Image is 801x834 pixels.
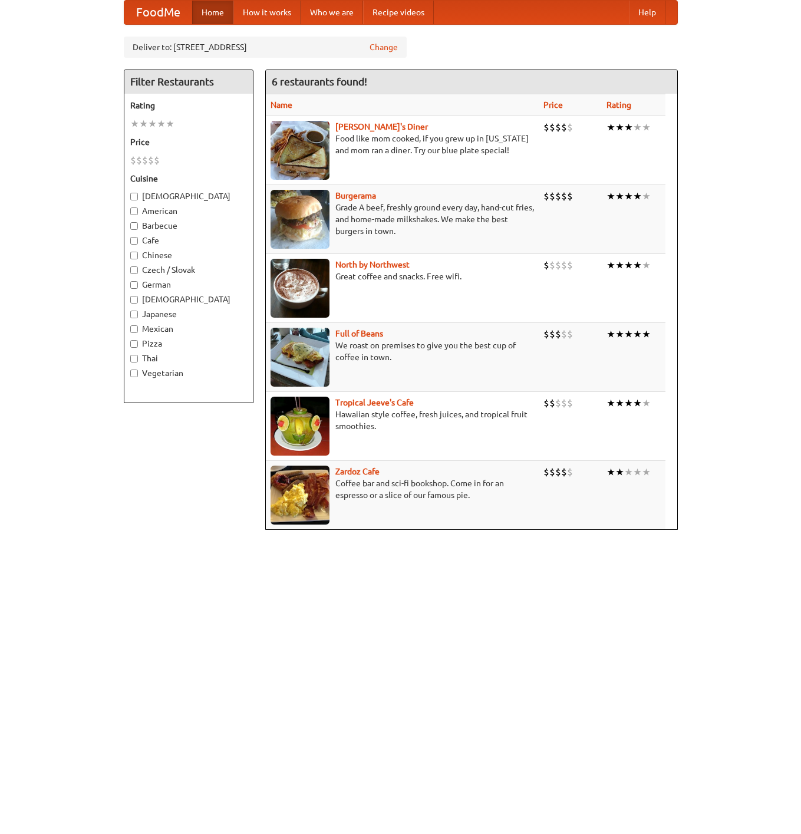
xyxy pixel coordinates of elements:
[624,121,633,134] li: ★
[130,264,247,276] label: Czech / Slovak
[130,294,247,305] label: [DEMOGRAPHIC_DATA]
[301,1,363,24] a: Who we are
[606,397,615,410] li: ★
[642,121,651,134] li: ★
[567,121,573,134] li: $
[549,259,555,272] li: $
[561,328,567,341] li: $
[130,173,247,184] h5: Cuisine
[130,308,247,320] label: Japanese
[567,328,573,341] li: $
[130,100,247,111] h5: Rating
[271,397,329,456] img: jeeves.jpg
[130,235,247,246] label: Cafe
[624,259,633,272] li: ★
[642,328,651,341] li: ★
[567,190,573,203] li: $
[271,466,329,525] img: zardoz.jpg
[136,154,142,167] li: $
[130,154,136,167] li: $
[233,1,301,24] a: How it works
[130,370,138,377] input: Vegetarian
[130,249,247,261] label: Chinese
[335,191,376,200] a: Burgerama
[606,121,615,134] li: ★
[124,70,253,94] h4: Filter Restaurants
[624,190,633,203] li: ★
[130,252,138,259] input: Chinese
[633,466,642,479] li: ★
[271,133,534,156] p: Food like mom cooked, if you grew up in [US_STATE] and mom ran a diner. Try our blue plate special!
[561,259,567,272] li: $
[543,259,549,272] li: $
[271,477,534,501] p: Coffee bar and sci-fi bookshop. Come in for an espresso or a slice of our famous pie.
[543,328,549,341] li: $
[615,397,624,410] li: ★
[130,136,247,148] h5: Price
[192,1,233,24] a: Home
[130,279,247,291] label: German
[615,328,624,341] li: ★
[271,190,329,249] img: burgerama.jpg
[271,259,329,318] img: north.jpg
[555,397,561,410] li: $
[624,466,633,479] li: ★
[130,193,138,200] input: [DEMOGRAPHIC_DATA]
[335,329,383,338] a: Full of Beans
[335,260,410,269] a: North by Northwest
[139,117,148,130] li: ★
[543,121,549,134] li: $
[642,397,651,410] li: ★
[633,190,642,203] li: ★
[130,117,139,130] li: ★
[555,328,561,341] li: $
[567,259,573,272] li: $
[271,202,534,237] p: Grade A beef, freshly ground every day, hand-cut fries, and home-made milkshakes. We make the bes...
[335,467,380,476] b: Zardoz Cafe
[130,207,138,215] input: American
[130,355,138,362] input: Thai
[272,76,367,87] ng-pluralize: 6 restaurants found!
[335,398,414,407] a: Tropical Jeeve's Cafe
[642,190,651,203] li: ★
[629,1,665,24] a: Help
[130,205,247,217] label: American
[606,466,615,479] li: ★
[130,296,138,304] input: [DEMOGRAPHIC_DATA]
[271,271,534,282] p: Great coffee and snacks. Free wifi.
[543,100,563,110] a: Price
[148,117,157,130] li: ★
[606,259,615,272] li: ★
[130,325,138,333] input: Mexican
[130,190,247,202] label: [DEMOGRAPHIC_DATA]
[561,190,567,203] li: $
[549,328,555,341] li: $
[124,37,407,58] div: Deliver to: [STREET_ADDRESS]
[130,237,138,245] input: Cafe
[543,190,549,203] li: $
[370,41,398,53] a: Change
[130,220,247,232] label: Barbecue
[549,121,555,134] li: $
[130,367,247,379] label: Vegetarian
[130,222,138,230] input: Barbecue
[130,338,247,350] label: Pizza
[633,328,642,341] li: ★
[549,466,555,479] li: $
[335,122,428,131] a: [PERSON_NAME]'s Diner
[606,328,615,341] li: ★
[615,190,624,203] li: ★
[543,397,549,410] li: $
[157,117,166,130] li: ★
[271,328,329,387] img: beans.jpg
[555,190,561,203] li: $
[271,408,534,432] p: Hawaiian style coffee, fresh juices, and tropical fruit smoothies.
[124,1,192,24] a: FoodMe
[624,397,633,410] li: ★
[166,117,174,130] li: ★
[561,397,567,410] li: $
[642,259,651,272] li: ★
